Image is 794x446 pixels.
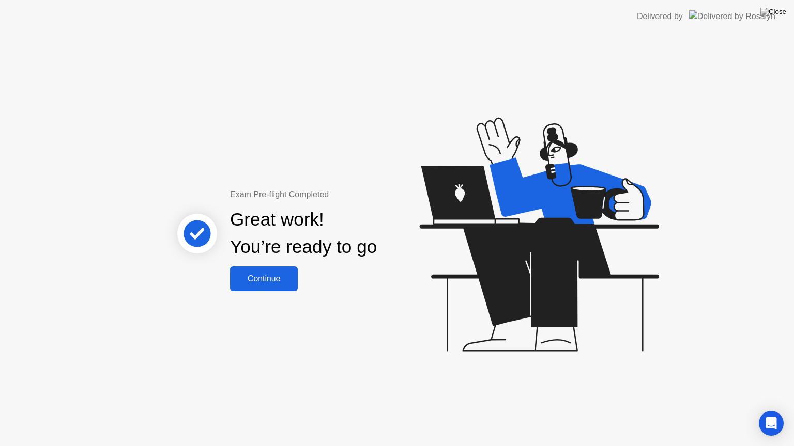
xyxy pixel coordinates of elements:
[230,188,444,201] div: Exam Pre-flight Completed
[759,411,784,436] div: Open Intercom Messenger
[230,266,298,291] button: Continue
[637,10,683,23] div: Delivered by
[689,10,775,22] img: Delivered by Rosalyn
[760,8,786,16] img: Close
[233,274,295,283] div: Continue
[230,206,377,261] div: Great work! You’re ready to go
